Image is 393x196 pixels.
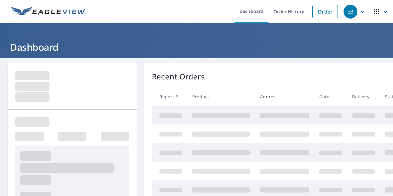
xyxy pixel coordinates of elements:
th: Date [314,87,347,106]
img: EV Logo [11,7,86,16]
div: EB [344,5,357,19]
th: Address [255,87,314,106]
p: Recent Orders [152,71,205,82]
a: Order [312,5,338,18]
h1: Dashboard [8,41,385,54]
th: Product [187,87,255,106]
th: Delivery [347,87,380,106]
th: Report # [152,87,187,106]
